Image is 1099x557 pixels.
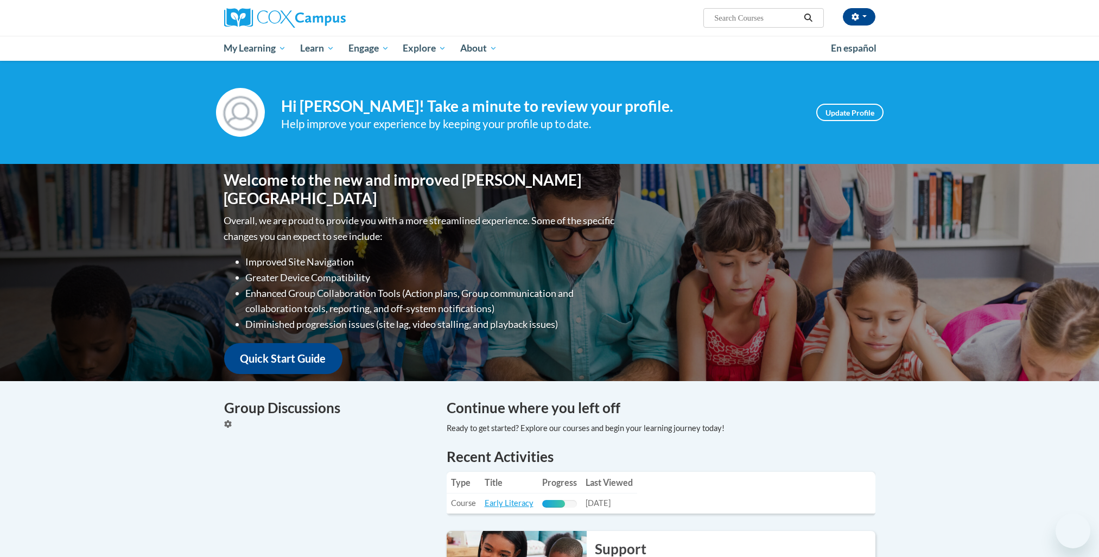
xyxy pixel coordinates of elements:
span: My Learning [224,42,286,55]
h1: Welcome to the new and improved [PERSON_NAME][GEOGRAPHIC_DATA] [224,171,618,207]
button: Account Settings [843,8,875,26]
div: Progress, % [542,500,566,508]
span: Course [451,498,476,508]
h4: Hi [PERSON_NAME]! Take a minute to review your profile. [281,97,800,116]
div: Main menu [208,36,892,61]
img: Profile Image [216,88,265,137]
a: Engage [341,36,396,61]
a: Cox Campus [224,8,430,28]
li: Greater Device Compatibility [246,270,618,286]
span: En español [831,42,876,54]
a: Learn [293,36,341,61]
span: Engage [348,42,389,55]
span: Learn [300,42,334,55]
h4: Continue where you left off [447,397,875,419]
a: My Learning [217,36,294,61]
th: Title [480,472,538,493]
input: Search Courses [713,11,800,24]
a: Quick Start Guide [224,343,342,374]
span: About [460,42,497,55]
th: Last Viewed [581,472,637,493]
th: Progress [538,472,581,493]
li: Diminished progression issues (site lag, video stalling, and playback issues) [246,317,618,332]
a: About [453,36,504,61]
a: En español [824,37,884,60]
h4: Group Discussions [224,397,430,419]
span: Explore [403,42,446,55]
th: Type [447,472,480,493]
a: Early Literacy [485,498,533,508]
div: Help improve your experience by keeping your profile up to date. [281,115,800,133]
button: Search [800,11,816,24]
a: Explore [396,36,453,61]
img: Cox Campus [224,8,346,28]
h1: Recent Activities [447,447,875,466]
li: Enhanced Group Collaboration Tools (Action plans, Group communication and collaboration tools, re... [246,286,618,317]
p: Overall, we are proud to provide you with a more streamlined experience. Some of the specific cha... [224,213,618,244]
span: [DATE] [586,498,611,508]
a: Update Profile [816,104,884,121]
iframe: Button to launch messaging window [1056,514,1090,548]
li: Improved Site Navigation [246,254,618,270]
